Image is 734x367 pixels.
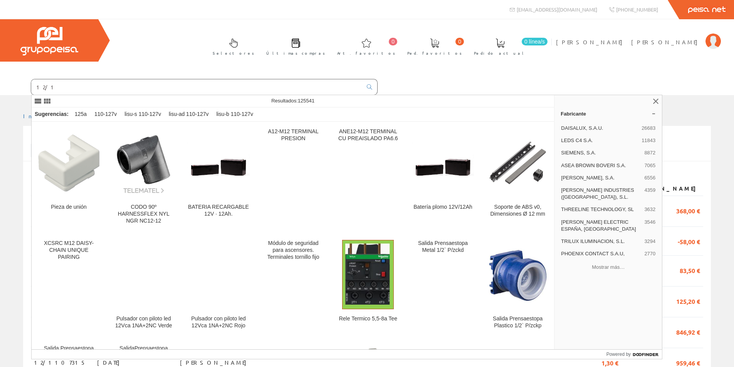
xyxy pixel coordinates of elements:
[561,187,641,201] span: [PERSON_NAME] INDUSTRIES ([GEOGRAPHIC_DATA]), S.L.
[487,244,549,306] img: Salida Prensaestopa Plastico 1/2` P/zckp
[644,250,655,257] span: 2770
[337,49,395,57] span: Art. favoritos
[213,107,256,121] div: lisu-b 110-127v
[680,263,700,277] span: 83,50 €
[256,234,331,338] a: Módulo de seguridad para ascensores. Terminales tornillo fijo
[262,128,324,142] div: A12-M12 TERMINAL PRESION
[201,240,236,309] img: Pulsador con piloto led 12Vca 1NA+2NC Rojo
[561,149,641,156] span: SIEMENS, S.A.
[644,149,655,156] span: 8872
[676,325,700,338] span: 846,92 €
[262,240,324,261] div: Módulo de seguridad para ascensores. Terminales tornillo fijo
[38,240,100,261] div: XCSRC M12 DAISY-CHAIN UNIQUE PAIRING
[412,204,474,211] div: Batería plomo 12V/12Ah
[455,38,464,45] span: 0
[487,204,549,218] div: Soporte de ABS v0, Dimensiones Ø 12 mm
[556,32,721,39] a: [PERSON_NAME] [PERSON_NAME]
[259,32,329,60] a: Últimas compras
[642,125,655,132] span: 26683
[561,174,641,181] span: [PERSON_NAME], S.A.
[342,240,394,309] img: Rele Termico 5,5-8a Tee
[678,235,700,248] span: -58,00 €
[606,351,631,358] span: Powered by
[480,122,555,233] a: Soporte de ABS v0, Dimensiones Ø 12 mm Soporte de ABS v0, Dimensiones Ø 12 mm
[561,206,641,213] span: THREELINE TECHNOLOGY, SL
[331,234,405,338] a: Rele Termico 5,5-8a Tee Rele Termico 5,5-8a Tee
[266,49,325,57] span: Últimas compras
[31,134,141,144] span: Listado mis albaranes
[32,234,106,338] a: XCSRC M12 DAISY-CHAIN UNIQUE PAIRING
[31,182,94,196] th: Número
[389,38,397,45] span: 0
[205,32,258,60] a: Selectores
[271,98,314,104] span: Resultados:
[113,315,175,329] div: Pulsador con piloto led 12Vca 1NA+2NC Verde
[20,27,78,55] img: Grupo Peisa
[106,234,181,338] a: Pulsador con piloto led 12Vca 1NA+2NC Verde Pulsador con piloto led 12Vca 1NA+2NC Verde
[561,219,641,233] span: [PERSON_NAME] ELECTRIC ESPAÑA, [GEOGRAPHIC_DATA]
[337,315,399,322] div: Rele Termico 5,5-8a Tee
[187,141,249,185] img: BATERIA RECARGABLE 12V · 12Ah.
[31,168,703,182] div: de 198
[487,315,549,329] div: Salida Prensaestopa Plastico 1/2` P/zckp
[561,162,641,169] span: ASEA BROWN BOVERI S.A.
[556,38,702,46] span: [PERSON_NAME] [PERSON_NAME]
[331,122,405,233] a: ANE12-M12 TERMINAL CU PREAISLADO PA6.6
[644,174,655,181] span: 6556
[256,122,331,233] a: A12-M12 TERMINAL PRESION
[642,137,655,144] span: 11843
[406,234,480,338] a: Salida Prensaestopa Metal 1/2` P/zckd
[487,139,549,187] img: Soporte de ABS v0, Dimensiones Ø 12 mm
[91,107,120,121] div: 110-127v
[561,125,638,132] span: DAISALUX, S.A.U.
[644,219,655,233] span: 3546
[616,6,658,13] span: [PHONE_NUMBER]
[561,250,641,257] span: PHOENIX CONTACT S.A.U,
[213,49,254,57] span: Selectores
[187,315,249,329] div: Pulsador con piloto led 12Vca 1NA+2NC Rojo
[31,79,362,95] input: Buscar ...
[121,107,164,121] div: lisu-s 110-127v
[106,122,181,233] a: CODO 90º HARNESSFLEX NYL NGR NC12-12 CODO 90º HARNESSFLEX NYL NGR NC12-12
[181,234,255,338] a: Pulsador con piloto led 12Vca 1NA+2NC Rojo Pulsador con piloto led 12Vca 1NA+2NC Rojo
[181,122,255,233] a: BATERIA RECARGABLE 12V · 12Ah. BATERIA RECARGABLE 12V · 12Ah.
[32,109,70,120] div: Sugerencias:
[32,122,106,233] a: Pieza de unión Pieza de unión
[644,206,655,213] span: 3632
[554,107,662,120] a: Fabricante
[558,261,659,273] button: Mostrar más…
[412,141,474,185] img: Batería plomo 12V/12Ah
[38,345,100,359] div: Salida Prensaestopa Metal 1/2´ P/zckd
[113,204,175,225] div: CODO 90º HARNESSFLEX NYL NGR NC12-12
[480,234,555,338] a: Salida Prensaestopa Plastico 1/2` P/zckp Salida Prensaestopa Plastico 1/2` P/zckp
[187,204,249,218] div: BATERIA RECARGABLE 12V · 12Ah.
[474,49,526,57] span: Pedido actual
[38,132,100,194] img: Pieza de unión
[113,132,175,194] img: CODO 90º HARNESSFLEX NYL NGR NC12-12
[676,204,700,217] span: 368,00 €
[406,122,480,233] a: Batería plomo 12V/12Ah Batería plomo 12V/12Ah
[412,240,474,254] div: Salida Prensaestopa Metal 1/2` P/zckd
[606,350,662,359] a: Powered by
[644,238,655,245] span: 3294
[31,168,98,180] label: Mostrar
[517,6,597,13] span: [EMAIL_ADDRESS][DOMAIN_NAME]
[676,294,700,307] span: 125,20 €
[337,128,399,142] div: ANE12-M12 TERMINAL CU PREAISLADO PA6.6
[644,162,655,169] span: 7065
[31,144,447,157] input: Introduzca parte o toda la referencia1, referencia2, número, fecha(dd/mm/yy) o rango de fechas(dd...
[38,204,100,211] div: Pieza de unión
[407,49,462,57] span: Ped. favoritos
[644,187,655,201] span: 4359
[561,137,638,144] span: LEDS C4 S.A.
[72,107,90,121] div: 125a
[561,238,641,245] span: TRILUX ILUMINACION, S.L.
[298,98,314,104] span: 125541
[522,38,548,45] span: 0 línea/s
[126,240,161,309] img: Pulsador con piloto led 12Vca 1NA+2NC Verde
[166,107,212,121] div: lisu-ad 110-127v
[113,345,175,359] div: SalidaPrensaestopa Plastico 1/2`` P/zckp
[23,112,56,119] a: Inicio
